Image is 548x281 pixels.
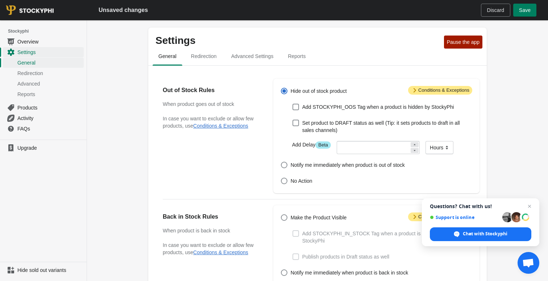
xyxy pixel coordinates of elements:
[3,113,84,123] a: Activity
[3,89,84,99] a: Reports
[17,104,82,111] span: Products
[163,100,259,108] h3: When product goes out of stock
[518,252,539,274] div: Open chat
[8,28,87,35] span: Stockyphi
[281,47,313,66] button: reports
[408,212,472,221] span: Conditions & Exceptions
[481,4,510,17] button: Discard
[155,35,441,46] p: Settings
[315,141,331,149] span: Beta
[291,214,347,221] span: Make the Product Visible
[184,47,224,66] button: redirection
[3,265,84,275] a: Hide sold out variants
[3,78,84,89] a: Advanced
[525,202,534,211] span: Close chat
[3,123,84,134] a: FAQs
[519,7,531,13] span: Save
[291,177,312,185] span: No Action
[17,80,82,87] span: Advanced
[193,249,248,255] button: Conditions & Exceptions
[3,102,84,113] a: Products
[17,115,82,122] span: Activity
[430,203,531,209] span: Questions? Chat with us!
[513,4,536,17] button: Save
[408,86,472,95] span: Conditions & Exceptions
[292,141,331,149] label: Add Delay
[17,144,82,152] span: Upgrade
[151,47,184,66] button: general
[193,123,248,129] button: Conditions & Exceptions
[3,143,84,153] a: Upgrade
[153,50,182,63] span: General
[487,7,504,13] span: Discard
[430,227,531,241] div: Chat with Stockyphi
[302,253,389,260] span: Publish products in Draft status as well
[291,161,405,169] span: Notify me immediately when product is out of stock
[430,215,500,220] span: Support is online
[291,269,408,276] span: Notify me immediately when product is back in stock
[99,6,148,15] h2: Unsaved changes
[163,115,259,129] p: In case you want to exclude or allow few products, use
[444,36,482,49] button: Pause the app
[163,241,259,256] p: In case you want to exclude or allow few products, use
[3,36,84,47] a: Overview
[447,39,479,45] span: Pause the app
[302,103,454,111] span: Add STOCKYPHI_OOS Tag when a product is hidden by StockyPhi
[17,70,82,77] span: Redirection
[302,119,472,134] span: Set product to DRAFT status as well (Tip: it sets products to draft in all sales channels)
[185,50,223,63] span: Redirection
[17,125,82,132] span: FAQs
[17,266,82,274] span: Hide sold out variants
[282,50,311,63] span: Reports
[3,47,84,57] a: Settings
[163,86,259,95] h2: Out of Stock Rules
[3,68,84,78] a: Redirection
[463,231,507,237] span: Chat with Stockyphi
[225,50,279,63] span: Advanced Settings
[163,227,259,234] h3: When product is back in stock
[17,38,82,45] span: Overview
[224,47,281,66] button: Advanced settings
[3,57,84,68] a: General
[291,87,347,95] span: Hide out of stock product
[17,91,82,98] span: Reports
[17,49,82,56] span: Settings
[163,212,259,221] h2: Back in Stock Rules
[302,230,472,244] span: Add STOCKYPHI_IN_STOCK Tag when a product is published by StockyPhi
[17,59,82,66] span: General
